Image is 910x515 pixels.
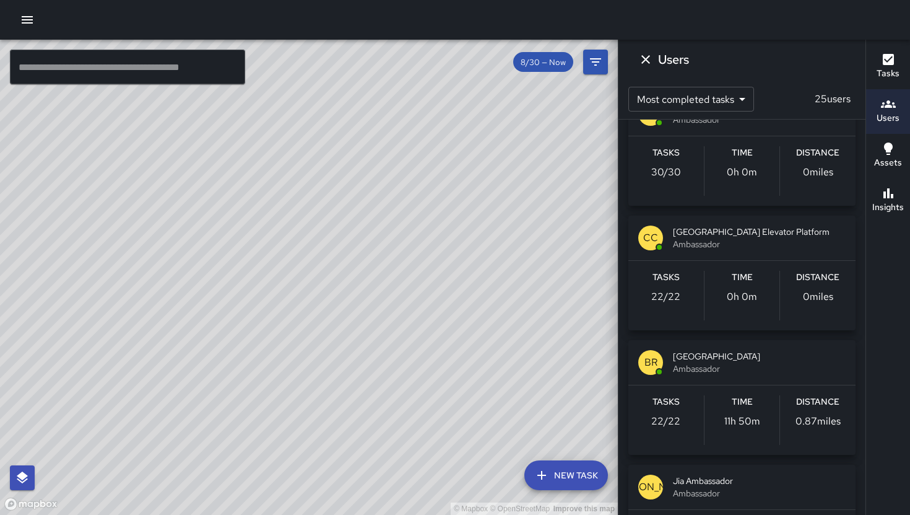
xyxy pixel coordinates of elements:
[658,50,689,69] h6: Users
[673,113,846,126] span: Ambassador
[524,460,608,490] button: New Task
[628,87,754,112] div: Most completed tasks
[583,50,608,74] button: Filters
[673,226,846,238] span: [GEOGRAPHIC_DATA] Elevator Platform
[872,201,904,214] h6: Insights
[652,271,680,284] h6: Tasks
[610,480,691,495] p: [PERSON_NAME]
[513,57,573,68] span: 8/30 — Now
[673,363,846,375] span: Ambassador
[628,91,856,206] button: ME[PERSON_NAME] Elevator PlatformAmbassadorTasks30/30Time0h 0mDistance0miles
[866,178,910,223] button: Insights
[866,89,910,134] button: Users
[633,47,658,72] button: Dismiss
[644,355,657,370] p: BR
[803,289,833,304] p: 0 miles
[651,289,680,304] p: 22 / 22
[810,92,856,107] p: 25 users
[673,238,846,250] span: Ambassador
[724,414,760,429] p: 11h 50m
[796,271,839,284] h6: Distance
[643,231,658,245] p: CC
[628,340,856,455] button: BR[GEOGRAPHIC_DATA]AmbassadorTasks22/22Time11h 50mDistance0.87miles
[673,475,846,487] span: Jia Ambassador
[673,350,846,363] span: [GEOGRAPHIC_DATA]
[877,112,899,125] h6: Users
[727,289,757,304] p: 0h 0m
[652,146,680,160] h6: Tasks
[877,67,899,81] h6: Tasks
[673,487,846,500] span: Ambassador
[732,271,753,284] h6: Time
[651,414,680,429] p: 22 / 22
[796,146,839,160] h6: Distance
[795,414,841,429] p: 0.87 miles
[628,216,856,330] button: CC[GEOGRAPHIC_DATA] Elevator PlatformAmbassadorTasks22/22Time0h 0mDistance0miles
[732,146,753,160] h6: Time
[651,165,681,180] p: 30 / 30
[732,395,753,409] h6: Time
[727,165,757,180] p: 0h 0m
[874,156,902,170] h6: Assets
[866,45,910,89] button: Tasks
[796,395,839,409] h6: Distance
[866,134,910,178] button: Assets
[803,165,833,180] p: 0 miles
[652,395,680,409] h6: Tasks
